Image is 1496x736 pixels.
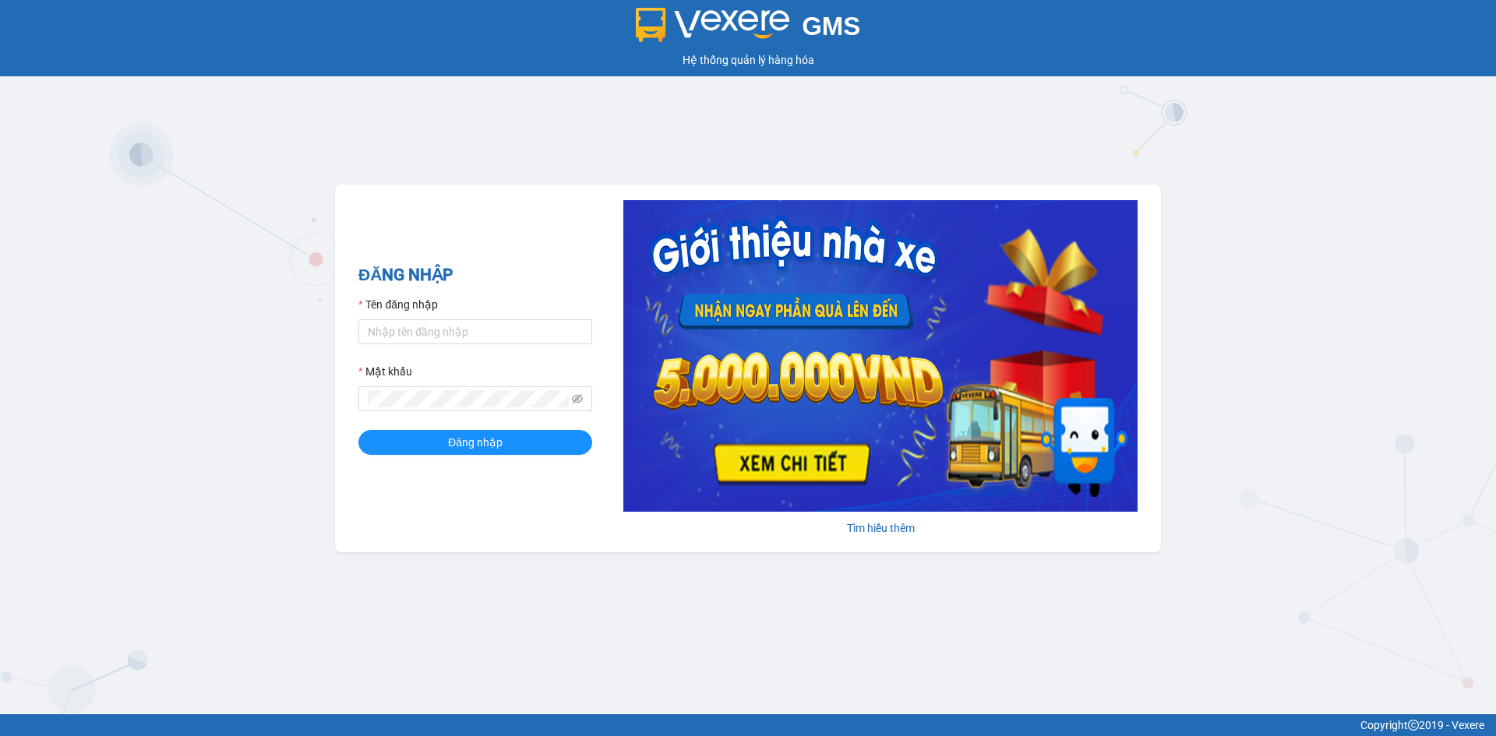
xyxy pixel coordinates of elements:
label: Mật khẩu [358,363,412,380]
img: banner-0 [623,200,1138,512]
input: Tên đăng nhập [358,319,592,344]
h2: ĐĂNG NHẬP [358,262,592,288]
a: GMS [636,23,861,36]
div: Copyright 2019 - Vexere [12,717,1484,734]
div: Hệ thống quản lý hàng hóa [4,51,1492,69]
div: Tìm hiểu thêm [623,519,1138,537]
span: eye-invisible [572,393,583,404]
button: Đăng nhập [358,430,592,455]
span: GMS [802,12,860,40]
label: Tên đăng nhập [358,296,438,313]
img: logo 2 [636,8,790,42]
span: Đăng nhập [448,434,503,451]
span: copyright [1408,720,1419,731]
input: Mật khẩu [368,390,569,407]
